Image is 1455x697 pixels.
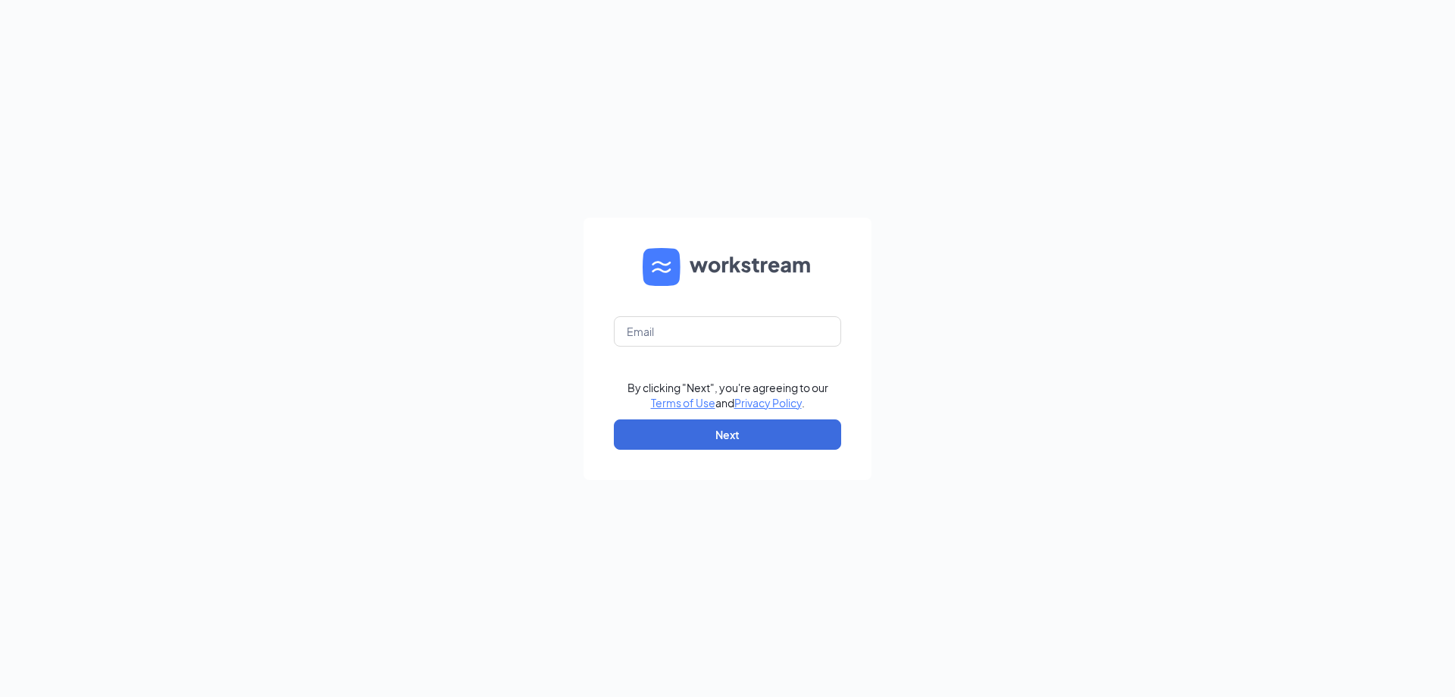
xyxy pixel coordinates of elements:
img: WS logo and Workstream text [643,248,812,286]
input: Email [614,316,841,347]
button: Next [614,419,841,450]
a: Privacy Policy [734,396,802,410]
div: By clicking "Next", you're agreeing to our and . [627,380,828,410]
a: Terms of Use [651,396,715,410]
